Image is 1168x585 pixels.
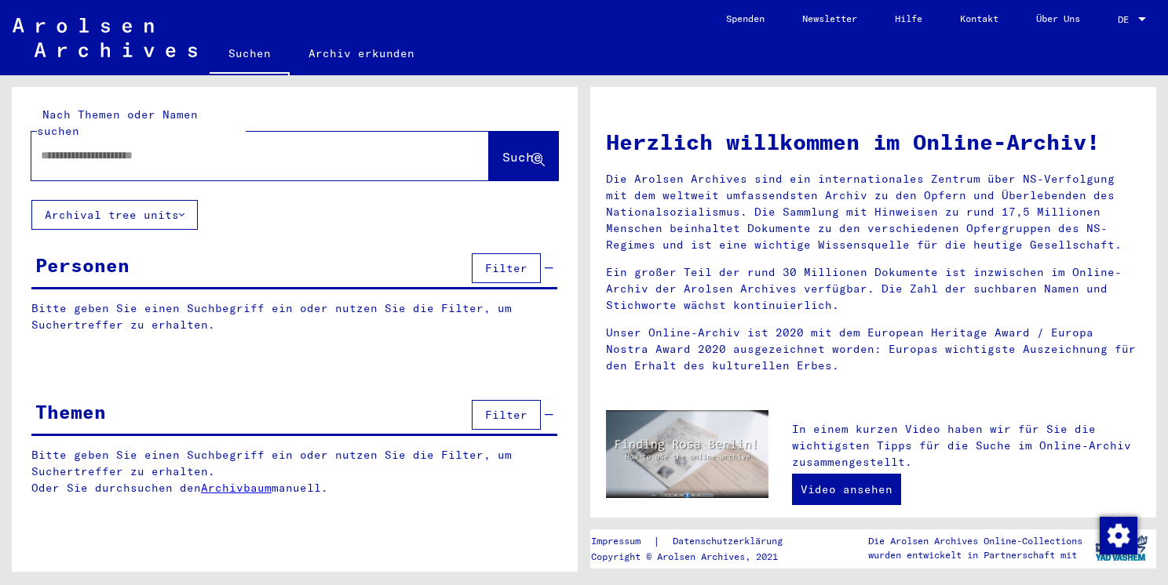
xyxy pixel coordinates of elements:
a: Impressum [591,533,653,550]
button: Filter [472,400,541,430]
p: Die Arolsen Archives Online-Collections [868,534,1082,548]
div: | [591,533,801,550]
img: yv_logo.png [1092,529,1151,568]
img: video.jpg [606,410,768,499]
p: Unser Online-Archiv ist 2020 mit dem European Heritage Award / Europa Nostra Award 2020 ausgezeic... [606,325,1141,374]
img: Zustimmung ändern [1100,517,1137,554]
p: wurden entwickelt in Partnerschaft mit [868,548,1082,562]
a: Archiv erkunden [290,35,433,72]
button: Suche [489,132,558,180]
button: Filter [472,253,541,283]
p: Die Arolsen Archives sind ein internationales Zentrum über NS-Verfolgung mit dem weltweit umfasse... [606,171,1141,253]
img: Arolsen_neg.svg [13,18,197,57]
mat-label: Nach Themen oder Namen suchen [37,107,198,138]
p: Ein großer Teil der rund 30 Millionen Dokumente ist inzwischen im Online-Archiv der Arolsen Archi... [606,264,1141,314]
div: Zustimmung ändern [1099,516,1137,554]
a: Video ansehen [792,474,901,505]
span: DE [1118,14,1135,25]
p: Bitte geben Sie einen Suchbegriff ein oder nutzen Sie die Filter, um Suchertreffer zu erhalten. O... [31,447,558,496]
a: Archivbaum [201,481,272,495]
span: Suche [502,149,542,165]
span: Filter [485,261,527,275]
a: Suchen [210,35,290,75]
span: Filter [485,408,527,422]
a: Datenschutzerklärung [660,533,801,550]
p: In einem kurzen Video haben wir für Sie die wichtigsten Tipps für die Suche im Online-Archiv zusa... [792,421,1141,471]
h1: Herzlich willkommen im Online-Archiv! [606,125,1141,158]
p: Bitte geben Sie einen Suchbegriff ein oder nutzen Sie die Filter, um Suchertreffer zu erhalten. [31,300,557,333]
div: Themen [35,398,106,426]
button: Archival tree units [31,200,198,230]
div: Personen [35,251,130,279]
p: Copyright © Arolsen Archives, 2021 [591,550,801,564]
